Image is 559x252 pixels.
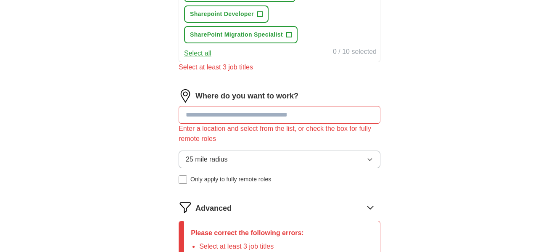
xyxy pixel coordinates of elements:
li: Select at least 3 job titles [199,241,373,252]
label: Where do you want to work? [195,90,298,102]
button: Select all [184,48,211,58]
span: SharePoint Migration Specialist [190,30,283,39]
p: Please correct the following errors: [191,228,373,238]
span: 25 mile radius [186,154,228,164]
button: SharePoint Migration Specialist [184,26,298,43]
button: Sharepoint Developer [184,5,269,23]
span: Sharepoint Developer [190,10,254,19]
span: Only apply to fully remote roles [190,175,271,184]
div: Select at least 3 job titles [179,62,380,72]
input: Only apply to fully remote roles [179,175,187,184]
img: location.png [179,89,192,103]
span: Advanced [195,203,232,214]
img: filter [179,201,192,214]
div: Enter a location and select from the list, or check the box for fully remote roles [179,124,380,144]
button: 25 mile radius [179,151,380,168]
div: 0 / 10 selected [333,47,377,58]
